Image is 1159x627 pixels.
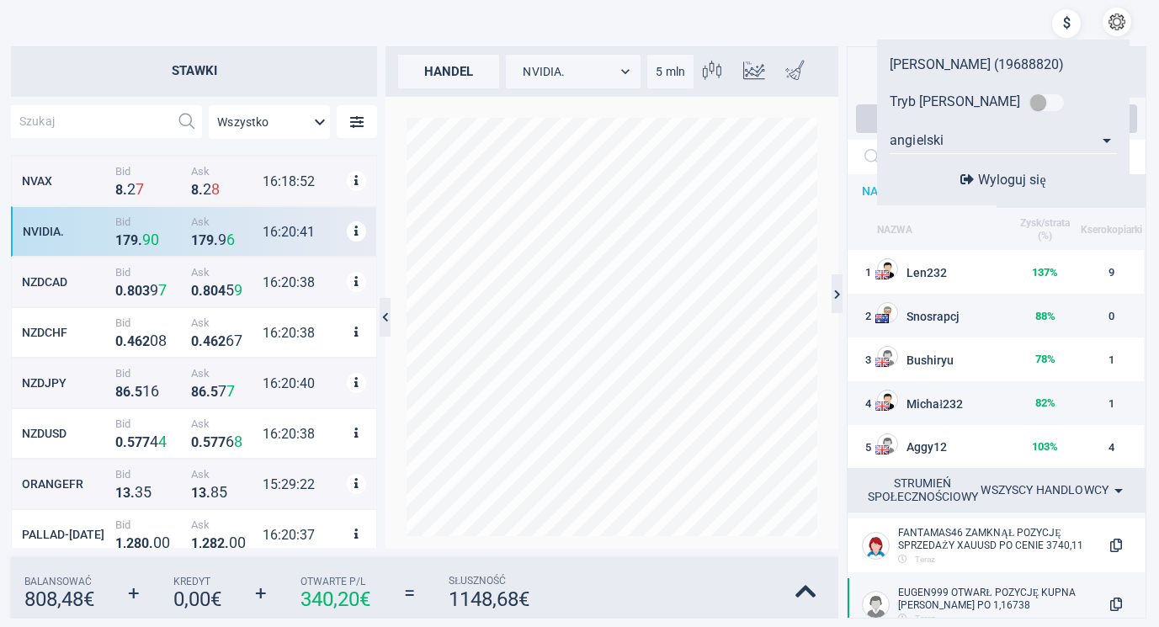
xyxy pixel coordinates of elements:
strong: 1 [191,535,199,551]
strong: . [214,232,218,248]
font: Bushiryu [906,353,954,367]
span: Ask [191,165,258,178]
strong: 5 [210,384,218,400]
strong: . [123,434,127,450]
strong: 7 [199,232,206,248]
div: NVIDIA. [506,55,641,88]
strong: 1 [115,485,123,501]
span: Bid [115,468,183,481]
font: 5 [865,441,871,454]
strong: 4 [203,333,210,349]
strong: 1 [115,535,123,551]
font: 1 [1108,397,1114,410]
font: Stawki [172,63,217,78]
font: = [404,582,415,605]
font: € [518,587,529,611]
strong: 0 [151,231,159,248]
strong: 2 [126,535,134,551]
div: Wszyscy handlowcy [981,477,1129,504]
font: % [1047,310,1055,322]
span: Ask [191,518,258,531]
font: 82 [1035,396,1047,409]
strong: 8 [191,182,199,198]
font: Wyloguj się [978,172,1045,188]
div: NZDCAD [22,275,111,289]
span: Ask [191,417,258,430]
span: Ask [191,215,258,228]
div: PALLAD-[DATE] [22,528,111,541]
strong: 7 [135,434,142,450]
strong: 3 [199,485,206,501]
strong: . [123,283,127,299]
div: NVAX [22,174,111,188]
div: 16:20:38 [263,325,347,341]
font: Teraz [915,614,935,623]
font: 137 [1032,266,1050,279]
strong: 2 [217,535,225,551]
strong: 0 [191,434,199,450]
strong: 4 [150,433,158,450]
span: Bid [115,518,183,531]
font: Zysk/strata (%) [1020,217,1070,242]
font: 9 [1108,266,1114,279]
strong: 7 [218,434,226,450]
font: NAJWYŻEJ OCENIANE [862,184,983,198]
div: Wszystko [209,105,330,139]
font: Eugen999 OTWARŁ POZYCJĘ KUPNA [PERSON_NAME] PO 1,16738 [898,587,1076,611]
font: 78 [1035,353,1047,365]
font: % [1047,396,1055,409]
div: angielski [890,127,1117,154]
div: 15:29:22 [263,476,347,492]
strong: 2 [142,333,150,349]
strong: 3 [135,483,143,501]
strong: 0 [229,534,237,551]
div: oczekujące zamówienie [1020,85,1074,119]
strong: 6 [135,333,142,349]
font: Balansować [24,576,92,587]
strong: 7 [142,434,150,450]
strong: 2 [218,333,226,349]
strong: 0 [210,283,218,299]
font: Wszyscy handlowcy [981,483,1108,497]
strong: 0 [191,333,199,349]
strong: 6 [226,231,235,248]
strong: 0 [191,283,199,299]
font: angielski [890,132,944,148]
font: 0 [1108,310,1114,322]
font: € [210,587,221,611]
strong: 1 [191,232,199,248]
strong: 5 [203,434,210,450]
strong: 6 [151,382,159,400]
font: 0,00 [173,587,210,611]
strong: . [199,333,203,349]
span: Bid [115,165,183,178]
font: NVIDIA. [523,65,565,78]
font: Michał232 [906,397,963,411]
strong: , [199,535,202,551]
strong: 5 [219,483,227,501]
font: handel [424,64,473,79]
strong: 1 [142,382,151,400]
font: 1 [1108,353,1114,366]
font: Snosrapcj [906,310,960,323]
font: Teraz [915,555,935,564]
strong: . [199,283,203,299]
font: + [128,582,140,605]
strong: 5 [135,384,142,400]
font: 1 [865,266,871,279]
strong: 8 [203,283,210,299]
strong: . [206,485,210,501]
strong: 4 [158,433,167,450]
font: 340,20 [300,587,359,611]
strong: 8 [158,332,167,349]
div: 16:20:38 [263,274,347,290]
tr: 5Flaga Wielkiej BrytaniiAggy12103%4 [848,425,1144,469]
img: Flaga USA [875,270,889,279]
strong: 0 [141,535,149,551]
strong: 7 [226,382,235,400]
div: NZDCHF [22,326,111,339]
strong: 7 [210,434,218,450]
button: Dołącz do społeczności [856,104,1137,133]
button: Wyloguj się [955,171,1050,189]
strong: 6 [199,384,206,400]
